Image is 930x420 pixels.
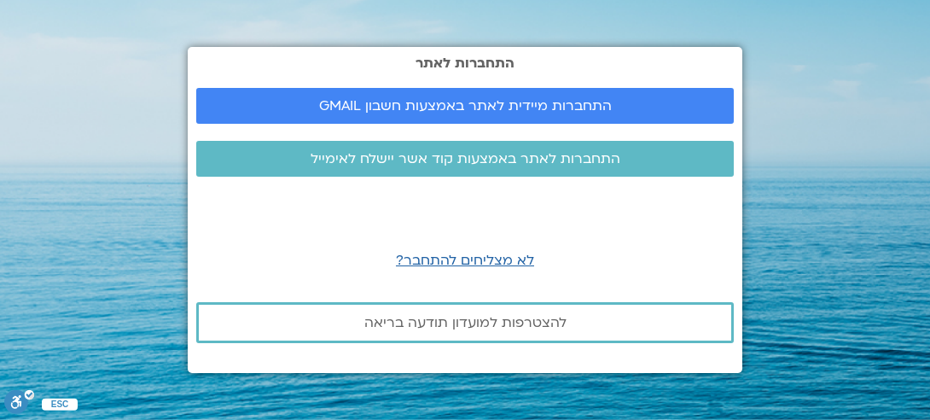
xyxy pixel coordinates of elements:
span: התחברות לאתר באמצעות קוד אשר יישלח לאימייל [311,151,620,166]
a: התחברות מיידית לאתר באמצעות חשבון GMAIL [196,88,734,124]
a: לא מצליחים להתחבר? [396,251,534,270]
a: להצטרפות למועדון תודעה בריאה [196,302,734,343]
span: התחברות מיידית לאתר באמצעות חשבון GMAIL [319,98,612,114]
a: התחברות לאתר באמצעות קוד אשר יישלח לאימייל [196,141,734,177]
h2: התחברות לאתר [196,55,734,71]
span: להצטרפות למועדון תודעה בריאה [364,315,567,330]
